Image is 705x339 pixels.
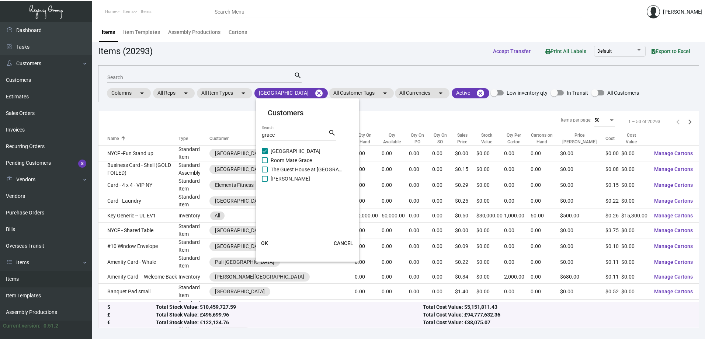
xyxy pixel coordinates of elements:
[271,165,344,174] span: The Guest House at [GEOGRAPHIC_DATA]
[271,156,344,165] span: Room Mate Grace
[328,237,359,250] button: CANCEL
[44,322,58,330] div: 0.51.2
[253,237,277,250] button: OK
[328,129,336,137] mat-icon: search
[334,240,353,246] span: CANCEL
[261,240,268,246] span: OK
[271,147,344,155] span: [GEOGRAPHIC_DATA]
[268,107,347,118] mat-card-title: Customers
[271,174,344,183] span: [PERSON_NAME]
[3,322,41,330] div: Current version:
